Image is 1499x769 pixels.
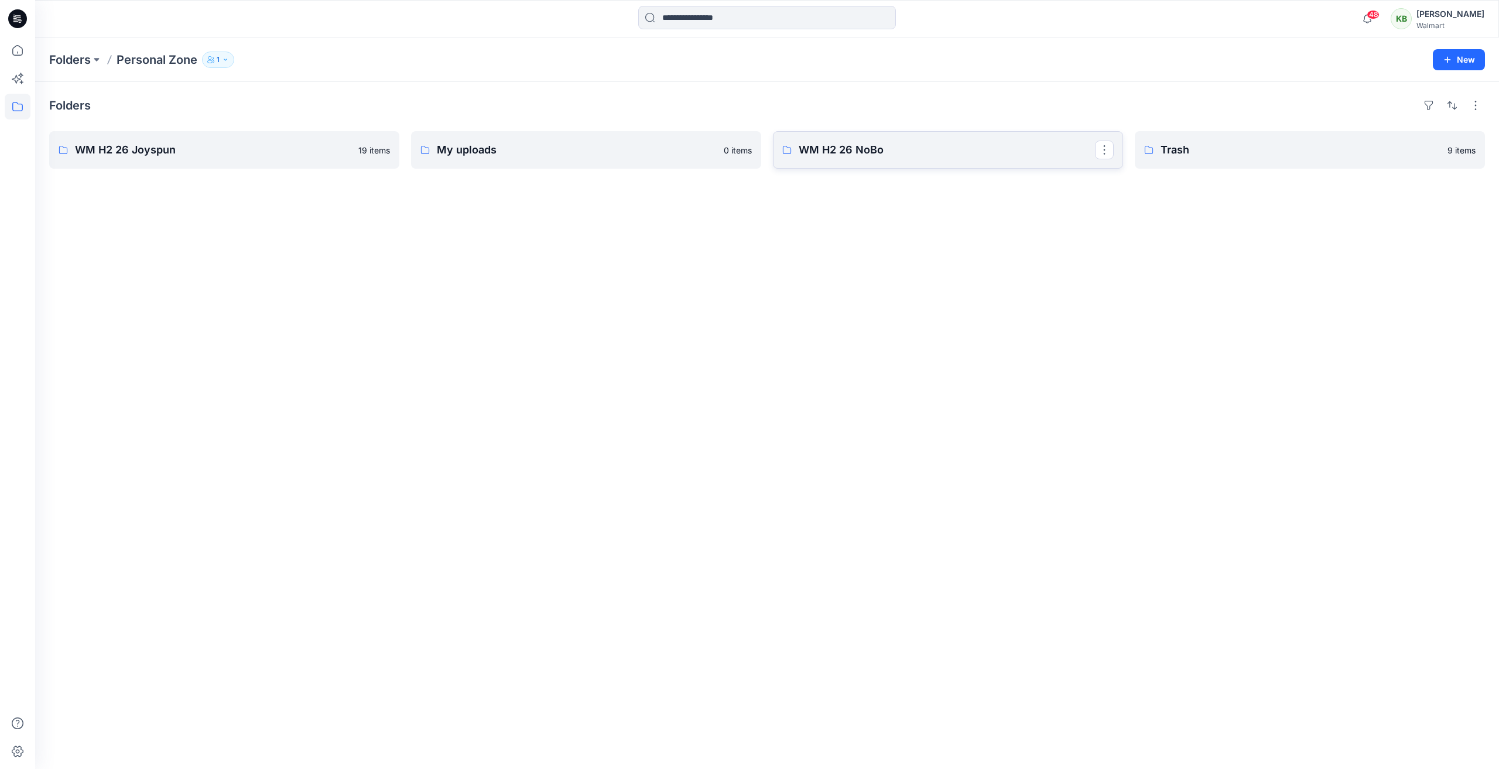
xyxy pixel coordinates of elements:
[799,142,1095,158] p: WM H2 26 NoBo
[1433,49,1485,70] button: New
[117,52,197,68] p: Personal Zone
[358,144,390,156] p: 19 items
[1391,8,1412,29] div: KB
[49,52,91,68] a: Folders
[49,98,91,112] h4: Folders
[1135,131,1485,169] a: Trash9 items
[217,53,220,66] p: 1
[1416,21,1484,30] div: Walmart
[202,52,234,68] button: 1
[75,142,351,158] p: WM H2 26 Joyspun
[1416,7,1484,21] div: [PERSON_NAME]
[773,131,1123,169] a: WM H2 26 NoBo
[1447,144,1476,156] p: 9 items
[437,142,717,158] p: My uploads
[1161,142,1440,158] p: Trash
[1367,10,1380,19] span: 48
[411,131,761,169] a: My uploads0 items
[724,144,752,156] p: 0 items
[49,131,399,169] a: WM H2 26 Joyspun19 items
